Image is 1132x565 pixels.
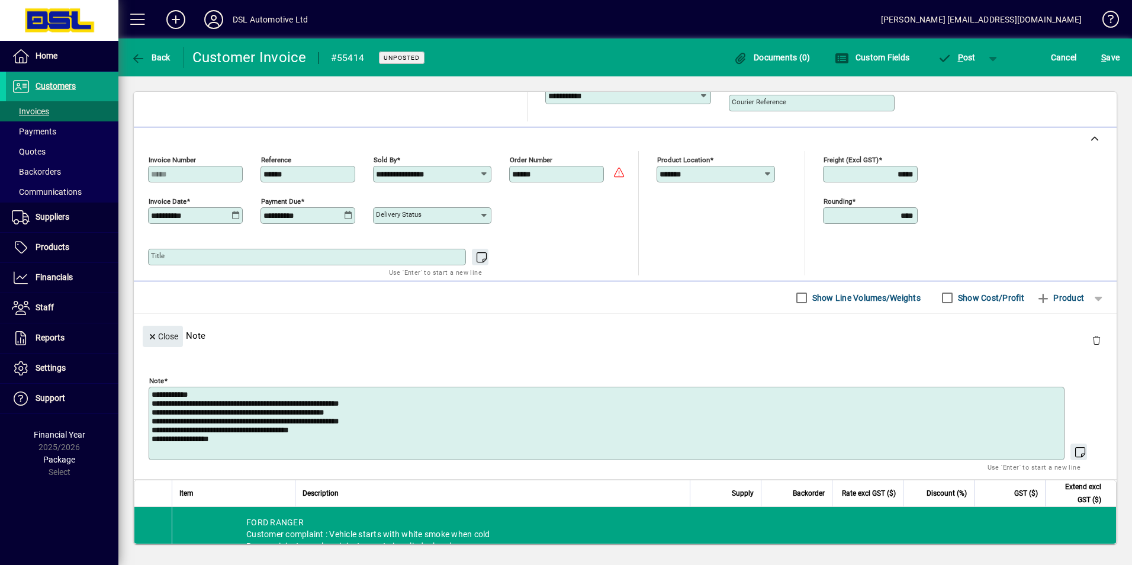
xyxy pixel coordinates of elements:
[6,323,118,353] a: Reports
[36,242,69,252] span: Products
[128,47,173,68] button: Back
[1053,480,1101,506] span: Extend excl GST ($)
[6,162,118,182] a: Backorders
[149,377,164,385] mat-label: Note
[12,107,49,116] span: Invoices
[988,460,1080,474] mat-hint: Use 'Enter' to start a new line
[1098,47,1123,68] button: Save
[36,212,69,221] span: Suppliers
[179,487,194,500] span: Item
[12,187,82,197] span: Communications
[731,47,813,68] button: Documents (0)
[6,182,118,202] a: Communications
[657,156,710,164] mat-label: Product location
[303,487,339,500] span: Description
[331,49,365,68] div: #55414
[6,121,118,142] a: Payments
[832,47,912,68] button: Custom Fields
[36,333,65,342] span: Reports
[956,292,1024,304] label: Show Cost/Profit
[510,156,552,164] mat-label: Order number
[261,156,291,164] mat-label: Reference
[151,252,165,260] mat-label: Title
[149,197,186,206] mat-label: Invoice date
[6,101,118,121] a: Invoices
[6,354,118,383] a: Settings
[931,47,982,68] button: Post
[36,393,65,403] span: Support
[824,197,852,206] mat-label: Rounding
[389,265,482,279] mat-hint: Use 'Enter' to start a new line
[261,197,301,206] mat-label: Payment due
[6,384,118,413] a: Support
[734,53,811,62] span: Documents (0)
[157,9,195,30] button: Add
[1051,48,1077,67] span: Cancel
[1101,48,1120,67] span: ave
[958,53,963,62] span: P
[12,127,56,136] span: Payments
[824,156,879,164] mat-label: Freight (excl GST)
[147,327,178,346] span: Close
[732,487,754,500] span: Supply
[6,293,118,323] a: Staff
[1036,288,1084,307] span: Product
[12,147,46,156] span: Quotes
[793,487,825,500] span: Backorder
[149,156,196,164] mat-label: Invoice number
[134,314,1117,357] div: Note
[6,203,118,232] a: Suppliers
[140,330,186,341] app-page-header-button: Close
[6,263,118,293] a: Financials
[1082,335,1111,345] app-page-header-button: Delete
[36,272,73,282] span: Financials
[36,51,57,60] span: Home
[1048,47,1080,68] button: Cancel
[937,53,976,62] span: ost
[927,487,967,500] span: Discount (%)
[732,98,786,106] mat-label: Courier Reference
[6,142,118,162] a: Quotes
[36,363,66,373] span: Settings
[143,326,183,347] button: Close
[233,10,308,29] div: DSL Automotive Ltd
[810,292,921,304] label: Show Line Volumes/Weights
[6,41,118,71] a: Home
[376,210,422,219] mat-label: Delivery status
[195,9,233,30] button: Profile
[881,10,1082,29] div: [PERSON_NAME] [EMAIL_ADDRESS][DOMAIN_NAME]
[131,53,171,62] span: Back
[374,156,397,164] mat-label: Sold by
[384,54,420,62] span: Unposted
[1101,53,1106,62] span: S
[835,53,909,62] span: Custom Fields
[192,48,307,67] div: Customer Invoice
[1094,2,1117,41] a: Knowledge Base
[12,167,61,176] span: Backorders
[36,303,54,312] span: Staff
[43,455,75,464] span: Package
[118,47,184,68] app-page-header-button: Back
[1082,326,1111,354] button: Delete
[1030,287,1090,309] button: Product
[1014,487,1038,500] span: GST ($)
[36,81,76,91] span: Customers
[34,430,85,439] span: Financial Year
[842,487,896,500] span: Rate excl GST ($)
[6,233,118,262] a: Products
